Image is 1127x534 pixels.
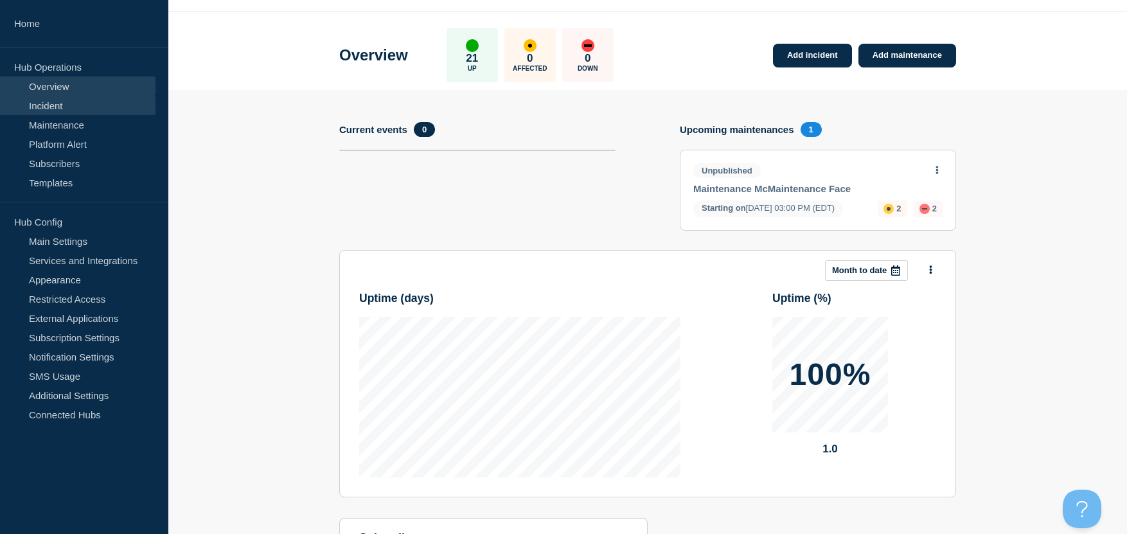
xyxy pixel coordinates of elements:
div: down [581,39,594,52]
p: Up [468,65,477,72]
span: Unpublished [693,163,761,178]
a: Maintenance McMaintenance Face [693,183,925,194]
h4: Current events [339,124,407,135]
h3: Uptime ( % ) [772,292,936,305]
div: affected [883,204,894,214]
h3: Uptime ( days ) [359,292,680,305]
p: 0 [585,52,590,65]
p: Affected [513,65,547,72]
h1: Overview [339,46,408,64]
p: 0 [527,52,533,65]
a: Add maintenance [858,44,956,67]
h4: Upcoming maintenances [680,124,794,135]
span: 1 [801,122,822,137]
p: 100% [790,359,871,390]
div: up [466,39,479,52]
button: Month to date [825,260,908,281]
div: affected [524,39,537,52]
span: 0 [414,122,435,137]
iframe: Help Scout Beacon - Open [1063,490,1101,528]
div: down [919,204,930,214]
p: 21 [466,52,478,65]
p: 2 [896,204,901,213]
p: 2 [932,204,937,213]
span: Starting on [702,203,746,213]
a: Add incident [773,44,852,67]
p: Month to date [832,265,887,275]
p: Down [578,65,598,72]
span: [DATE] 03:00 PM (EDT) [693,200,843,217]
p: 1.0 [772,443,888,456]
